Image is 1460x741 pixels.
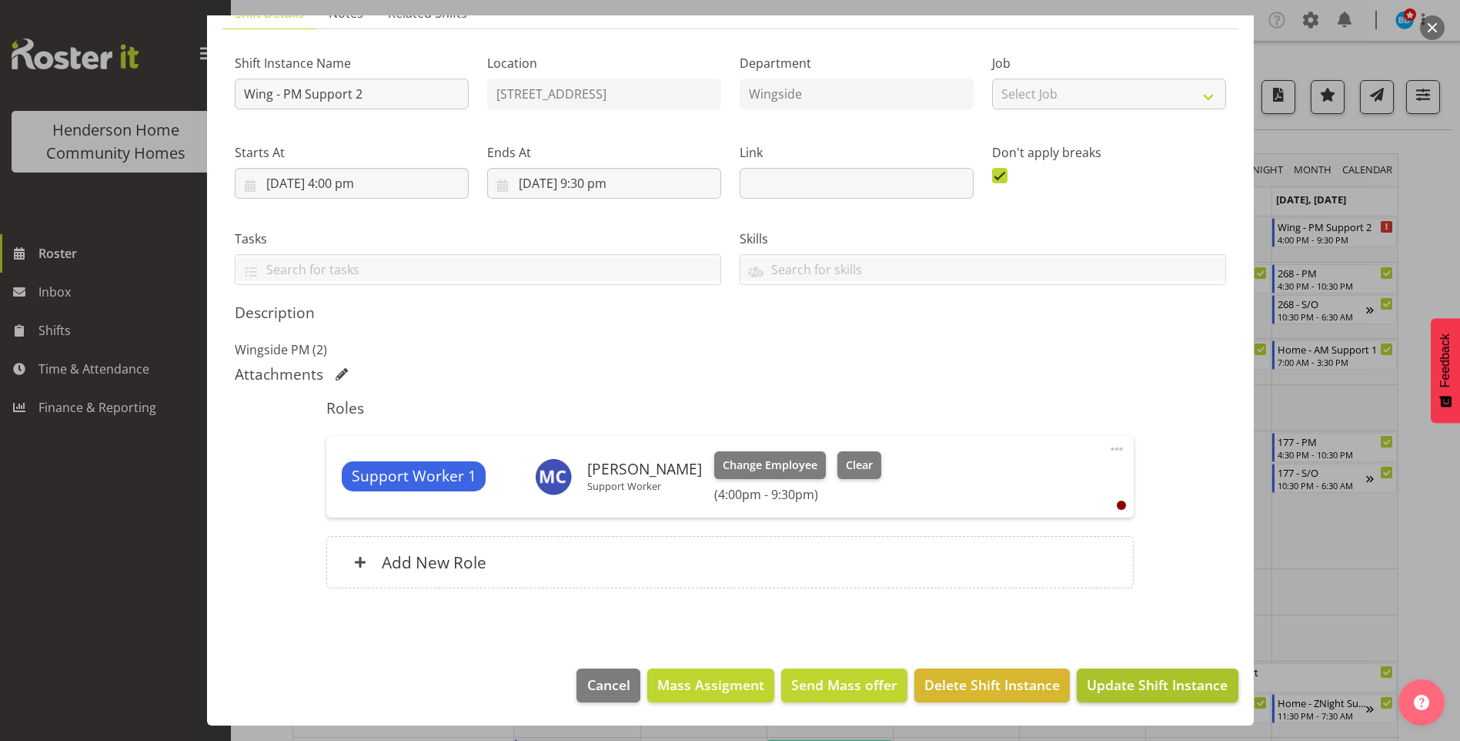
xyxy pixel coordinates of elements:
span: Cancel [587,675,630,695]
input: Search for skills [740,257,1225,281]
label: Starts At [235,143,469,162]
img: maria-cerbas10404.jpg [535,458,572,495]
label: Don't apply breaks [992,143,1226,162]
button: Mass Assigment [647,669,774,702]
input: Search for tasks [236,257,720,281]
input: Shift Instance Name [235,79,469,109]
h6: [PERSON_NAME] [587,461,702,478]
label: Location [487,54,721,72]
label: Link [740,143,974,162]
h5: Description [235,303,1226,322]
button: Cancel [576,669,640,702]
p: Support Worker [587,480,702,492]
button: Change Employee [714,451,826,479]
input: Click to select... [235,168,469,199]
h6: Add New Role [382,552,486,572]
button: Feedback - Show survey [1431,318,1460,423]
span: Mass Assigment [657,675,764,695]
label: Department [740,54,974,72]
h6: (4:00pm - 9:30pm) [714,487,880,502]
span: Support Worker 1 [352,465,476,488]
div: User is clocked out [1117,501,1126,510]
span: Change Employee [723,457,817,474]
h5: Roles [326,399,1134,417]
span: Feedback [1438,334,1452,387]
button: Clear [837,451,881,479]
input: Click to select... [487,168,721,199]
button: Send Mass offer [781,669,907,702]
label: Skills [740,230,1226,248]
h5: Attachments [235,365,323,384]
button: Delete Shift Instance [914,669,1070,702]
span: Clear [846,457,873,474]
label: Ends At [487,143,721,162]
img: help-xxl-2.png [1414,695,1429,710]
button: Update Shift Instance [1077,669,1238,702]
label: Job [992,54,1226,72]
p: Wingside PM (2) [235,340,1226,359]
span: Delete Shift Instance [924,675,1060,695]
span: Send Mass offer [791,675,897,695]
label: Shift Instance Name [235,54,469,72]
label: Tasks [235,230,721,248]
span: Update Shift Instance [1087,675,1228,695]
